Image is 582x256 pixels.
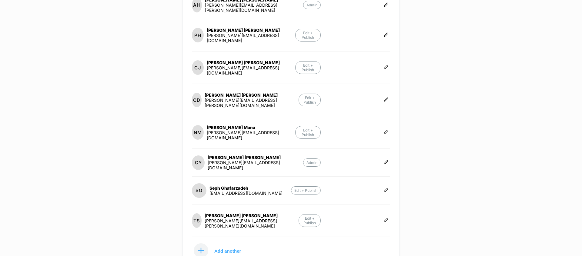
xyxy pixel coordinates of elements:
[303,158,321,167] p: Admin
[195,160,202,165] p: CY
[303,1,321,9] p: Admin
[205,218,299,228] div: [PERSON_NAME][EMAIL_ADDRESS][PERSON_NAME][DOMAIN_NAME]
[208,155,303,160] div: [PERSON_NAME] [PERSON_NAME]
[299,94,321,106] p: Edit + Publish
[209,191,283,196] div: [EMAIL_ADDRESS][DOMAIN_NAME]
[295,126,321,139] p: Edit + Publish
[291,186,321,194] p: Edit + Publish
[194,32,201,38] p: PH
[205,98,299,108] div: [PERSON_NAME][EMAIL_ADDRESS][PERSON_NAME][DOMAIN_NAME]
[205,92,299,98] div: [PERSON_NAME] [PERSON_NAME]
[196,188,202,193] p: SG
[194,130,202,135] p: NM
[207,65,295,75] div: [PERSON_NAME][EMAIL_ADDRESS][DOMAIN_NAME]
[207,33,295,43] div: [PERSON_NAME][EMAIL_ADDRESS][DOMAIN_NAME]
[207,125,295,130] div: [PERSON_NAME] Mana
[193,2,200,8] p: AH
[209,185,283,191] div: Seph Ghafarzadeh
[295,29,321,42] p: Edit + Publish
[299,214,321,227] p: Edit + Publish
[193,97,200,103] p: CD
[214,249,241,252] p: Add another
[193,218,200,224] p: TS
[207,130,295,140] div: [PERSON_NAME][EMAIL_ADDRESS][DOMAIN_NAME]
[208,160,303,170] div: [PERSON_NAME][EMAIL_ADDRESS][DOMAIN_NAME]
[194,65,201,71] p: CJ
[205,213,299,218] div: [PERSON_NAME] [PERSON_NAME]
[295,61,321,74] p: Edit + Publish
[205,2,303,13] div: [PERSON_NAME][EMAIL_ADDRESS][PERSON_NAME][DOMAIN_NAME]
[207,28,295,33] div: [PERSON_NAME] [PERSON_NAME]
[207,60,295,65] div: [PERSON_NAME] [PERSON_NAME]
